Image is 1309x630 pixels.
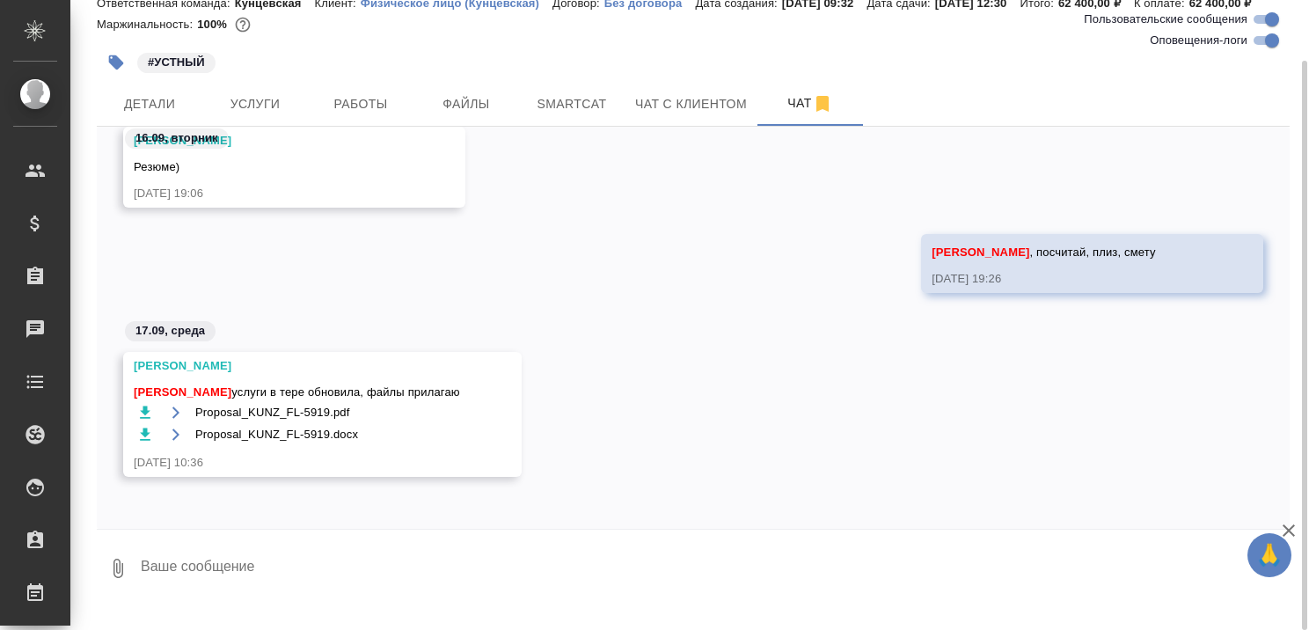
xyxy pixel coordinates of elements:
span: Услуги [213,93,297,115]
span: Чат [768,92,852,114]
span: Smartcat [530,93,614,115]
span: , посчитай, плиз, смету [932,245,1156,259]
div: [PERSON_NAME] [134,357,460,375]
span: Proposal_KUNZ_FL-5919.pdf [195,404,350,421]
span: 🙏 [1254,537,1284,574]
button: 0.00 RUB; [231,13,254,36]
span: УСТНЫЙ [135,54,217,69]
p: Маржинальность: [97,18,197,31]
div: [DATE] 10:36 [134,454,460,472]
button: Открыть на драйве [165,401,186,423]
span: [PERSON_NAME] [134,385,231,399]
p: 16.09, вторник [135,129,218,147]
button: Скачать [134,423,156,445]
div: [DATE] 19:26 [932,270,1202,288]
p: 100% [197,18,231,31]
span: [PERSON_NAME] [932,245,1029,259]
span: Пользовательские сообщения [1084,11,1247,28]
button: Добавить тэг [97,43,135,82]
svg: Отписаться [812,93,833,114]
button: 🙏 [1247,533,1291,577]
span: Чат с клиентом [635,93,747,115]
span: Детали [107,93,192,115]
span: услуги в тере обновила, файлы прилагаю [134,384,460,401]
button: Открыть на драйве [165,423,186,445]
span: Proposal_KUNZ_FL-5919.docx [195,426,358,443]
div: [DATE] 19:06 [134,185,404,202]
p: #УСТНЫЙ [148,54,205,71]
span: Работы [318,93,403,115]
span: Оповещения-логи [1150,32,1247,49]
p: 17.09, среда [135,322,205,340]
button: Скачать [134,401,156,423]
span: Резюме) [134,160,179,173]
span: Файлы [424,93,508,115]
